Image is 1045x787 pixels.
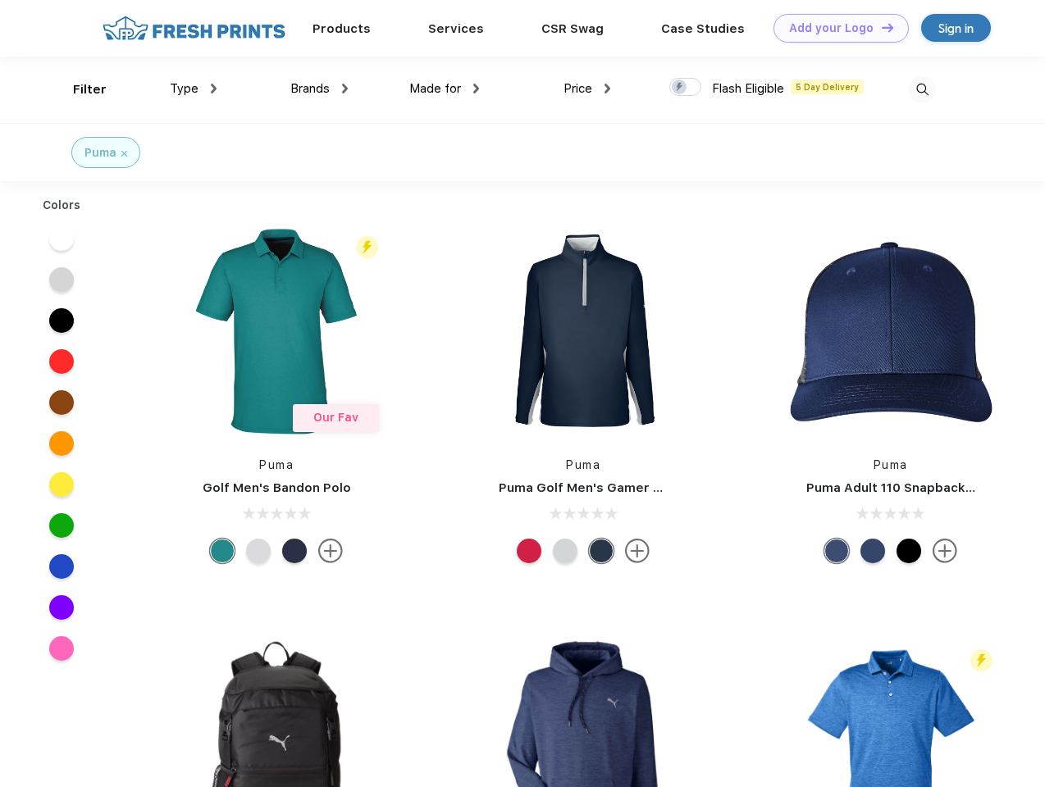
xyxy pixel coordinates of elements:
[428,21,484,36] a: Services
[167,222,386,440] img: func=resize&h=266
[970,649,993,671] img: flash_active_toggle.svg
[318,539,343,563] img: more.svg
[782,222,1000,440] img: func=resize&h=266
[73,80,107,99] div: Filter
[541,21,604,36] a: CSR Swag
[84,144,116,161] div: Puma
[933,539,957,563] img: more.svg
[860,539,885,563] div: Peacoat with Qut Shd
[313,21,371,36] a: Products
[121,151,127,157] img: filter_cancel.svg
[909,76,936,103] img: desktop_search.svg
[313,411,358,424] span: Our Fav
[203,480,351,495] a: Golf Men's Bandon Polo
[874,458,908,471] a: Puma
[210,539,235,563] div: Green Lagoon
[342,84,348,93] img: dropdown.png
[605,84,610,93] img: dropdown.png
[517,539,541,563] div: Ski Patrol
[938,19,974,38] div: Sign in
[712,81,784,96] span: Flash Eligible
[897,539,921,563] div: Pma Blk Pma Blk
[791,80,864,94] span: 5 Day Delivery
[589,539,614,563] div: Navy Blazer
[473,84,479,93] img: dropdown.png
[474,222,692,440] img: func=resize&h=266
[882,23,893,32] img: DT
[170,81,199,96] span: Type
[499,480,758,495] a: Puma Golf Men's Gamer Golf Quarter-Zip
[98,14,290,43] img: fo%20logo%202.webp
[553,539,577,563] div: High Rise
[921,14,991,42] a: Sign in
[789,21,874,35] div: Add your Logo
[282,539,307,563] div: Navy Blazer
[824,539,849,563] div: Peacoat Qut Shd
[356,236,378,258] img: flash_active_toggle.svg
[259,458,294,471] a: Puma
[625,539,650,563] img: more.svg
[30,197,94,214] div: Colors
[246,539,271,563] div: High Rise
[409,81,461,96] span: Made for
[211,84,217,93] img: dropdown.png
[566,458,600,471] a: Puma
[564,81,592,96] span: Price
[290,81,330,96] span: Brands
